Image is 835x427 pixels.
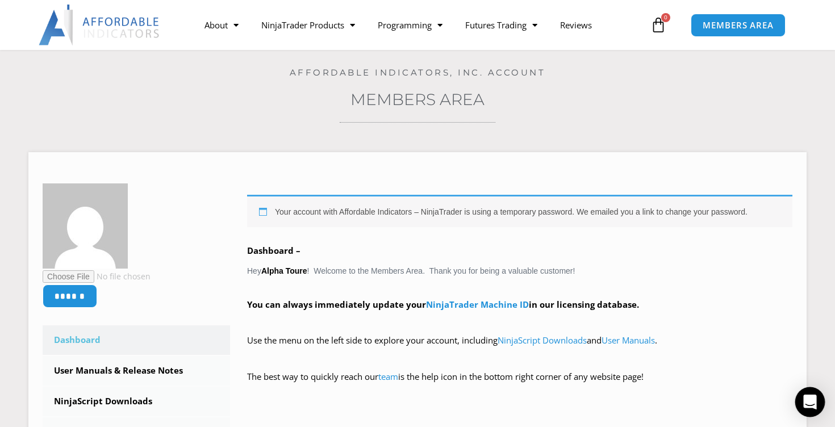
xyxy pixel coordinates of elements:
[250,12,366,38] a: NinjaTrader Products
[43,356,230,386] a: User Manuals & Release Notes
[39,5,161,45] img: LogoAI | Affordable Indicators – NinjaTrader
[378,371,398,382] a: team
[247,195,792,400] div: Hey ! Welcome to the Members Area. Thank you for being a valuable customer!
[247,195,792,227] div: Your account with Affordable Indicators – NinjaTrader is using a temporary password. We emailed y...
[261,266,307,275] strong: Alpha Toure
[549,12,603,38] a: Reviews
[661,13,670,22] span: 0
[426,299,529,310] a: NinjaTrader Machine ID
[43,325,230,355] a: Dashboard
[366,12,454,38] a: Programming
[247,369,792,401] p: The best way to quickly reach our is the help icon in the bottom right corner of any website page!
[633,9,683,41] a: 0
[193,12,648,38] nav: Menu
[703,21,774,30] span: MEMBERS AREA
[247,245,300,256] b: Dashboard –
[290,67,546,78] a: Affordable Indicators, Inc. Account
[350,90,485,109] a: Members Area
[247,299,639,310] strong: You can always immediately update your in our licensing database.
[795,387,825,417] div: Open Intercom Messenger
[193,12,250,38] a: About
[43,387,230,416] a: NinjaScript Downloads
[454,12,549,38] a: Futures Trading
[498,334,587,346] a: NinjaScript Downloads
[602,334,655,346] a: User Manuals
[691,14,786,37] a: MEMBERS AREA
[247,333,792,365] p: Use the menu on the left side to explore your account, including and .
[43,183,128,269] img: c451b617587b133c8cf1f27f577b880c2cd0be29148491ada77446101d519f33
